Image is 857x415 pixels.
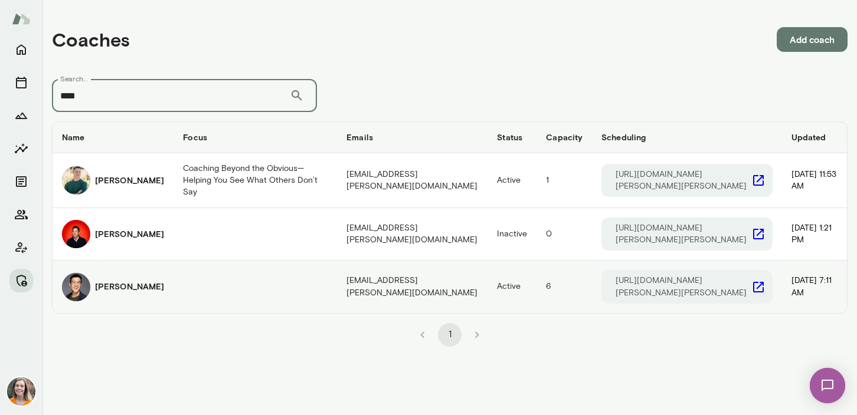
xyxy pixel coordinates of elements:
[9,269,33,292] button: Manage
[616,169,751,192] p: [URL][DOMAIN_NAME][PERSON_NAME][PERSON_NAME]
[9,71,33,94] button: Sessions
[52,28,130,51] h4: Coaches
[9,104,33,127] button: Growth Plan
[9,203,33,226] button: Members
[337,261,488,312] td: [EMAIL_ADDRESS][PERSON_NAME][DOMAIN_NAME]
[409,323,490,347] nav: pagination navigation
[488,261,537,312] td: Active
[53,122,847,312] table: coaches table
[9,236,33,259] button: Client app
[777,27,848,52] button: Add coach
[537,153,592,208] td: 1
[337,153,488,208] td: [EMAIL_ADDRESS][PERSON_NAME][DOMAIN_NAME]
[782,153,847,208] td: [DATE] 11:53 AM
[62,273,90,301] img: Ryan Tang
[616,222,751,246] p: [URL][DOMAIN_NAME][PERSON_NAME][PERSON_NAME]
[52,314,848,347] div: pagination
[95,174,164,186] h6: [PERSON_NAME]
[62,131,164,143] h6: Name
[9,137,33,160] button: Insights
[791,131,838,143] h6: Updated
[62,220,90,248] img: Ryan Bagube
[174,153,337,208] td: Coaching Beyond the Obvious—Helping You See What Others Don’t Say
[488,208,537,261] td: Inactive
[782,208,847,261] td: [DATE] 1:21 PM
[95,228,164,240] h6: [PERSON_NAME]
[60,74,87,84] label: Search...
[346,131,478,143] h6: Emails
[7,377,35,406] img: Carrie Kelly
[601,131,773,143] h6: Scheduling
[782,261,847,312] td: [DATE] 7:11 AM
[337,208,488,261] td: [EMAIL_ADDRESS][PERSON_NAME][DOMAIN_NAME]
[488,153,537,208] td: Active
[12,8,31,30] img: Mento
[95,281,164,292] h6: [PERSON_NAME]
[537,261,592,312] td: 6
[9,170,33,193] button: Documents
[9,38,33,61] button: Home
[546,131,583,143] h6: Capacity
[537,208,592,261] td: 0
[616,275,751,298] p: [URL][DOMAIN_NAME][PERSON_NAME][PERSON_NAME]
[62,166,90,195] img: Bryan White
[497,131,527,143] h6: Status
[438,323,462,347] button: page 1
[183,131,328,143] h6: Focus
